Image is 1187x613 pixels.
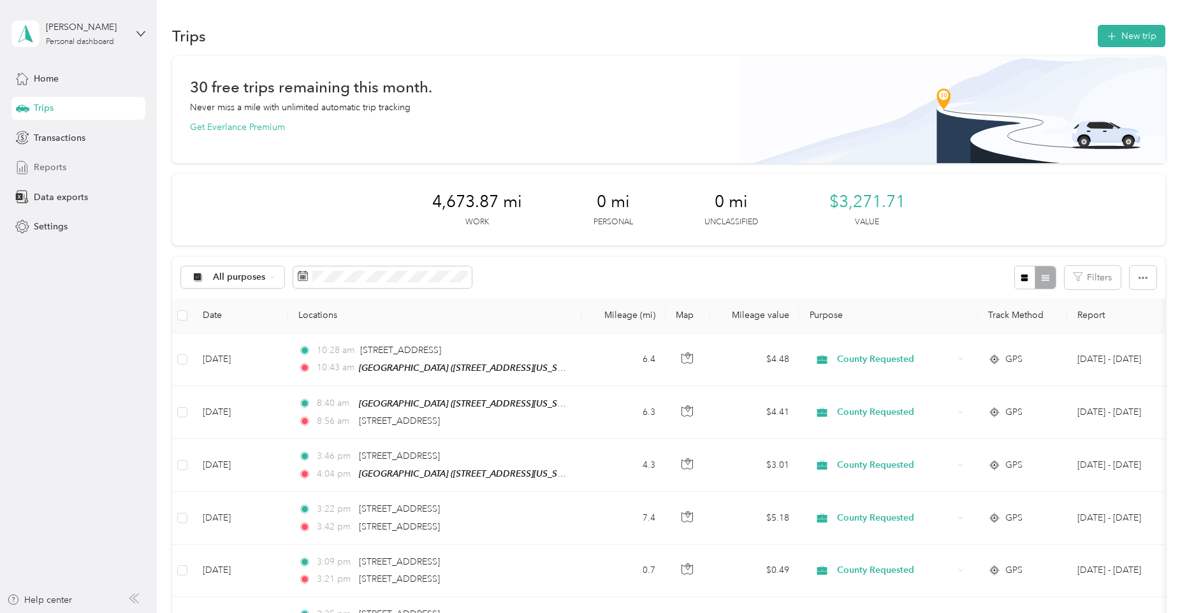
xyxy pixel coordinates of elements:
span: All purposes [213,273,266,282]
th: Date [193,298,288,333]
img: Banner [739,56,1165,163]
span: GPS [1005,352,1023,366]
span: 4,673.87 mi [432,192,522,212]
h1: 30 free trips remaining this month. [190,80,432,94]
td: $0.49 [710,545,799,597]
td: $3.01 [710,439,799,492]
span: 0 mi [597,192,630,212]
td: Sep 20 - Oct 3, 2025 [1067,333,1183,386]
button: Help center [7,593,72,607]
button: Filters [1065,266,1121,289]
p: Personal [593,217,633,228]
th: Locations [288,298,581,333]
h1: Trips [172,29,206,43]
span: [STREET_ADDRESS] [359,556,440,567]
span: $3,271.71 [829,192,905,212]
span: GPS [1005,405,1023,419]
iframe: Everlance-gr Chat Button Frame [1116,542,1187,613]
span: [GEOGRAPHIC_DATA] ([STREET_ADDRESS][US_STATE]) [359,363,581,373]
th: Report [1067,298,1183,333]
td: $4.41 [710,386,799,439]
p: Value [855,217,879,228]
span: [STREET_ADDRESS] [359,573,440,584]
span: 3:42 pm [317,520,353,534]
span: Reports [34,161,66,174]
span: Transactions [34,131,85,145]
span: Trips [34,101,54,115]
td: [DATE] [193,439,288,492]
td: Sep 20 - Oct 3, 2025 [1067,386,1183,439]
p: Unclassified [704,217,758,228]
td: Sep 20 - Oct 3, 2025 [1067,439,1183,492]
div: Personal dashboard [46,38,114,46]
span: 8:40 am [317,396,353,410]
span: [STREET_ADDRESS] [359,451,440,461]
span: [STREET_ADDRESS] [359,415,440,426]
span: GPS [1005,458,1023,472]
td: Sep 20 - Oct 3, 2025 [1067,545,1183,597]
span: 3:09 pm [317,555,353,569]
span: County Requested [837,405,954,419]
td: 6.4 [581,333,666,386]
th: Mileage (mi) [581,298,666,333]
span: Data exports [34,191,88,204]
span: [STREET_ADDRESS] [359,503,440,514]
td: [DATE] [193,386,288,439]
th: Map [666,298,710,333]
td: 6.3 [581,386,666,439]
td: [DATE] [193,333,288,386]
span: Home [34,72,59,85]
td: $4.48 [710,333,799,386]
span: 0 mi [715,192,748,212]
span: 3:21 pm [317,572,353,586]
th: Purpose [799,298,978,333]
td: Sep 20 - Oct 3, 2025 [1067,492,1183,544]
span: [STREET_ADDRESS] [359,521,440,532]
span: County Requested [837,352,954,366]
span: 4:04 pm [317,467,353,481]
td: [DATE] [193,545,288,597]
span: Settings [34,220,68,233]
span: 10:43 am [317,361,353,375]
th: Track Method [978,298,1067,333]
td: 7.4 [581,492,666,544]
span: 10:28 am [317,343,354,357]
p: Never miss a mile with unlimited automatic trip tracking [190,101,411,114]
p: Work [465,217,489,228]
span: [STREET_ADDRESS] [360,345,441,356]
span: 3:22 pm [317,502,353,516]
button: Get Everlance Premium [190,120,285,134]
td: 0.7 [581,545,666,597]
td: [DATE] [193,492,288,544]
td: 4.3 [581,439,666,492]
span: County Requested [837,458,954,472]
div: [PERSON_NAME] [46,20,126,34]
span: 3:46 pm [317,449,353,463]
span: County Requested [837,563,954,577]
span: 8:56 am [317,414,353,428]
button: New trip [1098,25,1165,47]
span: GPS [1005,563,1023,577]
span: County Requested [837,511,954,525]
span: [GEOGRAPHIC_DATA] ([STREET_ADDRESS][US_STATE]) [359,468,581,479]
span: GPS [1005,511,1023,525]
th: Mileage value [710,298,799,333]
td: $5.18 [710,492,799,544]
span: [GEOGRAPHIC_DATA] ([STREET_ADDRESS][US_STATE]) [359,398,581,409]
